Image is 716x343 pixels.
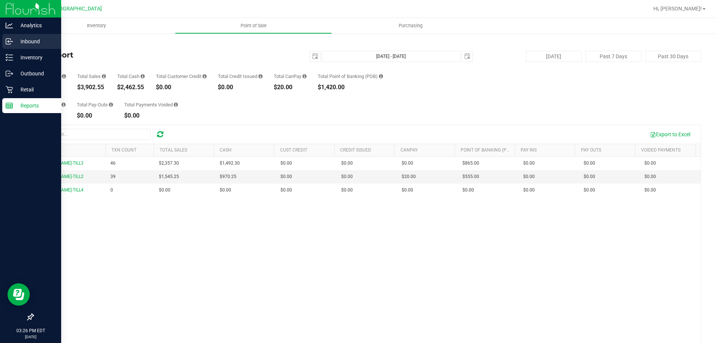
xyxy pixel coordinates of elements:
span: $1,492.30 [220,160,240,167]
div: $0.00 [156,84,207,90]
p: Inbound [13,37,58,46]
a: Pay Ins [521,147,537,153]
inline-svg: Inventory [6,54,13,61]
span: $0.00 [462,187,474,194]
span: $0.00 [341,173,353,180]
inline-svg: Outbound [6,70,13,77]
div: Total Sales [77,74,106,79]
span: Point of Sale [230,22,277,29]
span: $970.25 [220,173,236,180]
p: 03:26 PM EDT [3,327,58,334]
p: Analytics [13,21,58,30]
a: Point of Sale [175,18,332,34]
div: Total Credit Issued [218,74,263,79]
span: $1,545.25 [159,173,179,180]
span: $0.00 [402,160,413,167]
span: $0.00 [523,160,535,167]
i: Sum of all successful, non-voided payment transaction amounts using CanPay (as well as manual Can... [302,74,307,79]
span: $865.00 [462,160,479,167]
p: Outbound [13,69,58,78]
a: TXN Count [112,147,136,153]
span: $555.00 [462,173,479,180]
iframe: Resource center [7,283,30,306]
button: [DATE] [526,51,582,62]
p: [DATE] [3,334,58,340]
span: select [310,51,320,62]
i: Count of all successful payment transactions, possibly including voids, refunds, and cash-back fr... [62,74,66,79]
span: $0.00 [280,173,292,180]
div: Total Cash [117,74,145,79]
p: Retail [13,85,58,94]
div: Total Payments Voided [124,102,178,107]
i: Sum of the successful, non-voided point-of-banking payment transaction amounts, both via payment ... [379,74,383,79]
button: Past 30 Days [645,51,701,62]
span: $0.00 [644,187,656,194]
button: Export to Excel [645,128,695,141]
span: Hi, [PERSON_NAME]! [653,6,702,12]
span: $0.00 [280,160,292,167]
a: Pay Outs [581,147,601,153]
span: $0.00 [402,187,413,194]
span: Inventory [77,22,116,29]
span: $0.00 [644,173,656,180]
button: Past 7 Days [585,51,641,62]
i: Sum of all successful, non-voided payment transaction amounts (excluding tips and transaction fee... [102,74,106,79]
inline-svg: Retail [6,86,13,93]
span: $0.00 [220,187,231,194]
span: $0.00 [523,187,535,194]
i: Sum of all cash pay-outs removed from tills within the date range. [109,102,113,107]
span: $2,357.30 [159,160,179,167]
input: Search... [39,129,151,140]
span: $0.00 [280,187,292,194]
span: [GEOGRAPHIC_DATA] [51,6,102,12]
inline-svg: Inbound [6,38,13,45]
div: Total Point of Banking (POB) [318,74,383,79]
a: Purchasing [332,18,489,34]
div: Total Pay-Outs [77,102,113,107]
div: Total CanPay [274,74,307,79]
div: $0.00 [124,113,178,119]
span: $0.00 [159,187,170,194]
span: 46 [110,160,116,167]
i: Sum of all voided payment transaction amounts (excluding tips and transaction fees) within the da... [174,102,178,107]
a: Point of Banking (POB) [461,147,514,153]
a: CanPay [401,147,418,153]
span: 0 [110,187,113,194]
a: Credit Issued [340,147,371,153]
span: select [462,51,472,62]
span: 39 [110,173,116,180]
i: Sum of all successful, non-voided cash payment transaction amounts (excluding tips and transactio... [141,74,145,79]
div: $20.00 [274,84,307,90]
a: Cash [220,147,232,153]
div: $1,420.00 [318,84,383,90]
a: Inventory [18,18,175,34]
span: $0.00 [584,160,595,167]
span: $0.00 [341,160,353,167]
i: Sum of all cash pay-ins added to tills within the date range. [62,102,66,107]
inline-svg: Reports [6,102,13,109]
span: $0.00 [584,173,595,180]
span: $0.00 [341,187,353,194]
span: $20.00 [402,173,416,180]
div: Total Customer Credit [156,74,207,79]
i: Sum of all successful refund transaction amounts from purchase returns resulting in account credi... [258,74,263,79]
p: Reports [13,101,58,110]
i: Sum of all successful, non-voided payment transaction amounts using account credit as the payment... [202,74,207,79]
span: Purchasing [389,22,433,29]
span: $0.00 [644,160,656,167]
div: $0.00 [218,84,263,90]
div: $3,902.55 [77,84,106,90]
a: Total Sales [160,147,187,153]
a: Cust Credit [280,147,307,153]
inline-svg: Analytics [6,22,13,29]
span: $0.00 [584,187,595,194]
div: $2,462.55 [117,84,145,90]
span: $0.00 [523,173,535,180]
h4: Till Report [33,51,255,59]
p: Inventory [13,53,58,62]
div: $0.00 [77,113,113,119]
a: Voided Payments [641,147,681,153]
